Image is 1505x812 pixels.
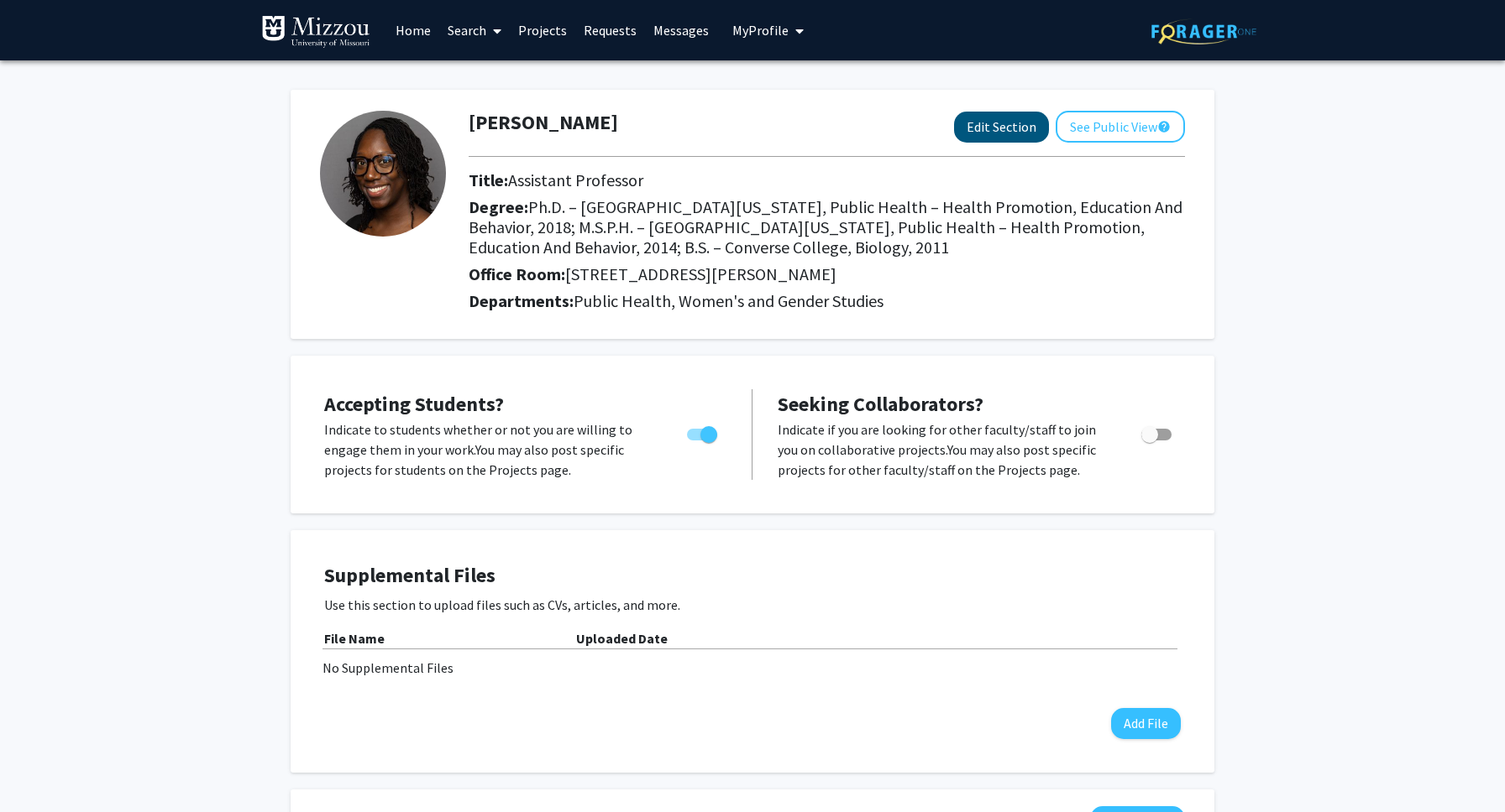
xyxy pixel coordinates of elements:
span: Seeking Collaborators? [778,391,983,417]
h2: Office Room: [469,264,1185,284]
img: Profile Picture [320,111,446,237]
a: Home [387,1,439,60]
a: Search [439,1,510,60]
div: Toggle [680,419,726,445]
img: ForagerOne Logo [1151,18,1256,44]
span: My Profile [732,22,789,39]
span: Assistant Professor [508,169,643,190]
button: Edit Section [954,112,1049,143]
h4: Supplemental Files [324,564,1181,588]
a: Projects [510,1,575,60]
span: [STREET_ADDRESS][PERSON_NAME] [565,263,836,284]
button: Add File [1111,708,1181,739]
h2: Title: [469,170,1185,190]
iframe: Chat [13,737,71,799]
p: Indicate to students whether or not you are willing to engage them in your work. You may also pos... [324,419,655,480]
mat-icon: help [1157,117,1171,137]
h2: Degree: [469,197,1185,258]
img: University of Missouri Logo [261,15,370,49]
span: Accepting Students? [324,391,504,417]
a: Messages [645,1,717,60]
span: Public Health, Women's and Gender Studies [574,290,884,311]
div: No Supplemental Files [322,658,1182,678]
div: Toggle [1135,419,1181,445]
b: Uploaded Date [576,630,668,647]
p: Use this section to upload files such as CVs, articles, and more. [324,595,1181,615]
h1: [PERSON_NAME] [469,111,618,135]
h2: Departments: [456,291,1198,311]
span: Ph.D. – [GEOGRAPHIC_DATA][US_STATE], Public Health – Health Promotion, Education And Behavior, 20... [469,196,1182,258]
a: Requests [575,1,645,60]
button: See Public View [1056,111,1185,143]
b: File Name [324,630,385,647]
p: Indicate if you are looking for other faculty/staff to join you on collaborative projects. You ma... [778,419,1109,480]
